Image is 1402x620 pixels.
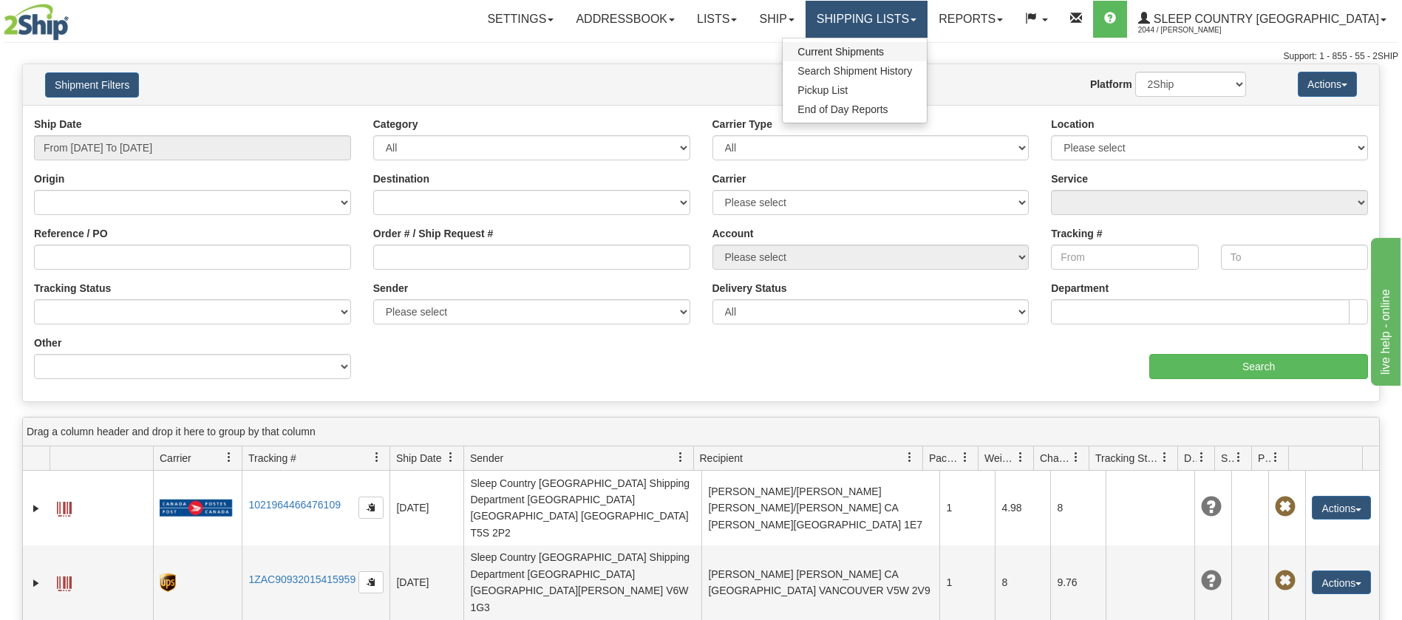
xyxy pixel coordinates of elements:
[748,1,805,38] a: Ship
[995,545,1050,620] td: 8
[783,61,927,81] a: Search Shipment History
[248,451,296,466] span: Tracking #
[160,573,175,592] img: 8 - UPS
[995,471,1050,545] td: 4.98
[248,573,355,585] a: 1ZAC90932015415959
[1201,497,1222,517] span: Unknown
[1368,234,1401,385] iframe: chat widget
[712,226,754,241] label: Account
[373,226,494,241] label: Order # / Ship Request #
[797,65,912,77] span: Search Shipment History
[373,171,429,186] label: Destination
[1184,451,1197,466] span: Delivery Status
[389,471,463,545] td: [DATE]
[29,576,44,590] a: Expand
[1263,445,1288,470] a: Pickup Status filter column settings
[953,445,978,470] a: Packages filter column settings
[1152,445,1177,470] a: Tracking Status filter column settings
[1226,445,1251,470] a: Shipment Issues filter column settings
[929,451,960,466] span: Packages
[57,570,72,593] a: Label
[160,499,232,517] img: 20 - Canada Post
[373,281,408,296] label: Sender
[438,445,463,470] a: Ship Date filter column settings
[463,471,701,545] td: Sleep Country [GEOGRAPHIC_DATA] Shipping Department [GEOGRAPHIC_DATA] [GEOGRAPHIC_DATA] [GEOGRAPH...
[797,84,848,96] span: Pickup List
[29,501,44,516] a: Expand
[1275,497,1296,517] span: Pickup Not Assigned
[1050,471,1106,545] td: 8
[1064,445,1089,470] a: Charge filter column settings
[1138,23,1249,38] span: 2044 / [PERSON_NAME]
[1275,570,1296,591] span: Pickup Not Assigned
[45,72,139,98] button: Shipment Filters
[700,451,743,466] span: Recipient
[160,451,191,466] span: Carrier
[248,499,341,511] a: 1021964466476109
[11,9,137,27] div: live help - online
[470,451,503,466] span: Sender
[712,117,772,132] label: Carrier Type
[1008,445,1033,470] a: Weight filter column settings
[1258,451,1270,466] span: Pickup Status
[806,1,928,38] a: Shipping lists
[57,495,72,519] a: Label
[389,545,463,620] td: [DATE]
[712,171,746,186] label: Carrier
[34,281,111,296] label: Tracking Status
[783,81,927,100] a: Pickup List
[1312,496,1371,519] button: Actions
[1150,13,1379,25] span: Sleep Country [GEOGRAPHIC_DATA]
[358,571,384,593] button: Copy to clipboard
[1221,245,1368,270] input: To
[1201,570,1222,591] span: Unknown
[4,4,69,41] img: logo2044.jpg
[939,471,995,545] td: 1
[686,1,748,38] a: Lists
[984,451,1015,466] span: Weight
[1051,171,1088,186] label: Service
[34,117,82,132] label: Ship Date
[34,335,61,350] label: Other
[1051,226,1102,241] label: Tracking #
[1189,445,1214,470] a: Delivery Status filter column settings
[364,445,389,470] a: Tracking # filter column settings
[1050,545,1106,620] td: 9.76
[1090,77,1132,92] label: Platform
[1040,451,1071,466] span: Charge
[928,1,1014,38] a: Reports
[1312,570,1371,594] button: Actions
[712,281,787,296] label: Delivery Status
[396,451,441,466] span: Ship Date
[783,100,927,119] a: End of Day Reports
[476,1,565,38] a: Settings
[1051,245,1198,270] input: From
[1127,1,1398,38] a: Sleep Country [GEOGRAPHIC_DATA] 2044 / [PERSON_NAME]
[1149,354,1368,379] input: Search
[217,445,242,470] a: Carrier filter column settings
[939,545,995,620] td: 1
[1051,117,1094,132] label: Location
[373,117,418,132] label: Category
[34,171,64,186] label: Origin
[1095,451,1160,466] span: Tracking Status
[358,497,384,519] button: Copy to clipboard
[668,445,693,470] a: Sender filter column settings
[701,545,939,620] td: [PERSON_NAME] [PERSON_NAME] CA [GEOGRAPHIC_DATA] VANCOUVER V5W 2V9
[463,545,701,620] td: Sleep Country [GEOGRAPHIC_DATA] Shipping Department [GEOGRAPHIC_DATA] [GEOGRAPHIC_DATA][PERSON_NA...
[897,445,922,470] a: Recipient filter column settings
[23,418,1379,446] div: grid grouping header
[701,471,939,545] td: [PERSON_NAME]/[PERSON_NAME] [PERSON_NAME]/[PERSON_NAME] CA [PERSON_NAME][GEOGRAPHIC_DATA] 1E7
[797,46,884,58] span: Current Shipments
[4,50,1398,63] div: Support: 1 - 855 - 55 - 2SHIP
[565,1,686,38] a: Addressbook
[797,103,888,115] span: End of Day Reports
[1221,451,1233,466] span: Shipment Issues
[1051,281,1109,296] label: Department
[783,42,927,61] a: Current Shipments
[1298,72,1357,97] button: Actions
[34,226,108,241] label: Reference / PO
